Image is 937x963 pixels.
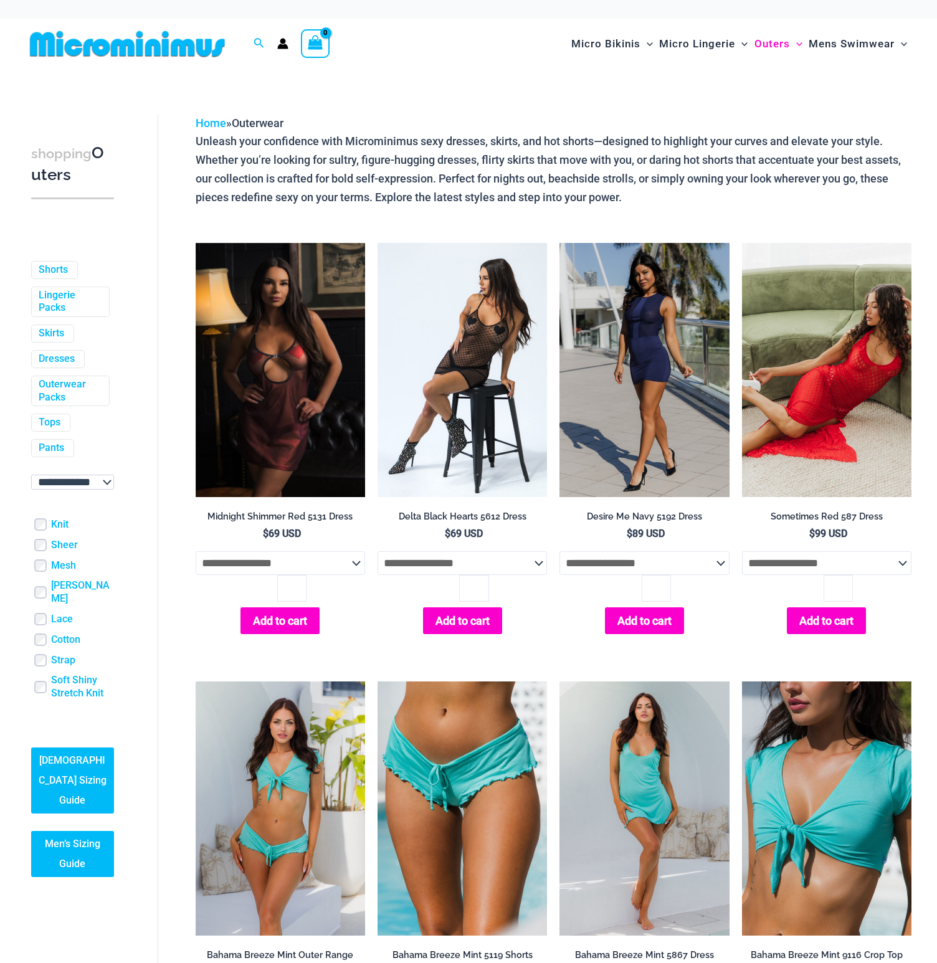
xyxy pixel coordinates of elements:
a: Desire Me Navy 5192 Dress 11Desire Me Navy 5192 Dress 09Desire Me Navy 5192 Dress 09 [559,243,729,498]
input: Product quantity [277,575,307,601]
h2: Delta Black Hearts 5612 Dress [378,511,547,523]
bdi: 89 USD [627,528,665,539]
a: Delta Black Hearts 5612 Dress [378,511,547,527]
a: View Shopping Cart, empty [301,29,330,58]
span: Outers [754,28,790,60]
h2: Sometimes Red 587 Dress [742,511,911,523]
a: Mens SwimwearMenu ToggleMenu Toggle [806,25,910,63]
a: Tops [39,416,60,429]
span: $ [627,528,632,539]
span: $ [809,528,815,539]
img: Bahama Breeze Mint 5867 Dress 01 [559,681,729,936]
a: Lace [51,613,73,626]
input: Product quantity [459,575,488,601]
h2: Bahama Breeze Mint 5867 Dress [559,949,729,961]
span: Menu Toggle [895,28,907,60]
input: Product quantity [824,575,853,601]
img: Bahama Breeze Mint 9116 Crop Top 5119 Shorts 01v2 [196,681,365,936]
span: Menu Toggle [640,28,653,60]
bdi: 69 USD [445,528,483,539]
a: Midnight Shimmer Red 5131 Dress 03v3Midnight Shimmer Red 5131 Dress 05Midnight Shimmer Red 5131 D... [196,243,365,498]
span: Micro Lingerie [659,28,735,60]
a: Outerwear Packs [39,378,100,404]
nav: Site Navigation [566,23,912,65]
span: $ [263,528,269,539]
img: MM SHOP LOGO FLAT [25,30,230,58]
button: Add to cart [423,607,502,634]
a: Knit [51,518,69,531]
input: Product quantity [642,575,671,601]
span: Menu Toggle [790,28,802,60]
select: wpc-taxonomy-pa_color-745982 [31,475,114,490]
a: Soft Shiny Stretch Knit [51,674,114,700]
a: Bahama Breeze Mint 9116 Crop Top 01Bahama Breeze Mint 9116 Crop Top 02Bahama Breeze Mint 9116 Cro... [742,681,911,936]
a: Men’s Sizing Guide [31,831,114,877]
h2: Bahama Breeze Mint 5119 Shorts [378,949,547,961]
span: » [196,116,283,130]
a: Skirts [39,327,64,340]
a: Micro LingerieMenu ToggleMenu Toggle [656,25,751,63]
img: Delta Black Hearts 5612 Dress 05 [378,243,547,498]
a: Cotton [51,633,80,647]
p: Unleash your confidence with Microminimus sexy dresses, skirts, and hot shorts—designed to highli... [196,132,911,206]
span: Mens Swimwear [809,28,895,60]
a: Desire Me Navy 5192 Dress [559,511,729,527]
a: Bahama Breeze Mint 5867 Dress 01Bahama Breeze Mint 5867 Dress 03Bahama Breeze Mint 5867 Dress 03 [559,681,729,936]
h2: Bahama Breeze Mint 9116 Crop Top [742,949,911,961]
img: Bahama Breeze Mint 5119 Shorts 01 [378,681,547,936]
a: [PERSON_NAME] [51,579,114,605]
h2: Bahama Breeze Mint Outer Range [196,949,365,961]
a: Shorts [39,263,68,277]
a: Sometimes Red 587 Dress [742,511,911,527]
span: Micro Bikinis [571,28,640,60]
img: Midnight Shimmer Red 5131 Dress 03v3 [196,243,365,498]
a: Delta Black Hearts 5612 Dress 05Delta Black Hearts 5612 Dress 04Delta Black Hearts 5612 Dress 04 [378,243,547,498]
button: Add to cart [240,607,320,634]
span: $ [445,528,450,539]
a: Midnight Shimmer Red 5131 Dress [196,511,365,527]
bdi: 69 USD [263,528,301,539]
a: Sheer [51,539,78,552]
button: Add to cart [787,607,866,634]
span: Menu Toggle [735,28,748,60]
a: Sometimes Red 587 Dress 10Sometimes Red 587 Dress 09Sometimes Red 587 Dress 09 [742,243,911,498]
a: [DEMOGRAPHIC_DATA] Sizing Guide [31,747,114,814]
bdi: 99 USD [809,528,847,539]
img: Desire Me Navy 5192 Dress 11 [559,243,729,498]
span: shopping [31,146,92,161]
a: Account icon link [277,38,288,49]
a: Strap [51,654,75,667]
h2: Midnight Shimmer Red 5131 Dress [196,511,365,523]
span: Outerwear [232,116,283,130]
a: Dresses [39,353,75,366]
a: Lingerie Packs [39,289,100,315]
a: Bahama Breeze Mint 9116 Crop Top 5119 Shorts 01v2Bahama Breeze Mint 9116 Crop Top 5119 Shorts 04v... [196,681,365,936]
a: Search icon link [254,36,265,52]
a: Micro BikinisMenu ToggleMenu Toggle [568,25,656,63]
button: Add to cart [605,607,684,634]
a: Pants [39,442,64,455]
img: Bahama Breeze Mint 9116 Crop Top 01 [742,681,911,936]
img: Sometimes Red 587 Dress 10 [742,243,911,498]
a: Mesh [51,559,76,572]
a: Home [196,116,226,130]
a: OutersMenu ToggleMenu Toggle [751,25,806,63]
h3: Outers [31,143,114,186]
a: Bahama Breeze Mint 5119 Shorts 01Bahama Breeze Mint 5119 Shorts 02Bahama Breeze Mint 5119 Shorts 02 [378,681,547,936]
h2: Desire Me Navy 5192 Dress [559,511,729,523]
